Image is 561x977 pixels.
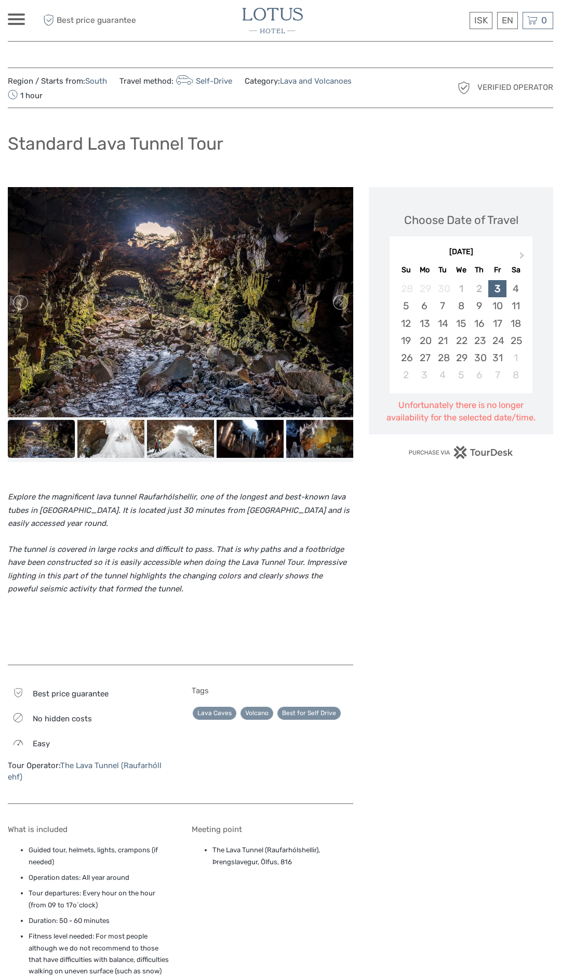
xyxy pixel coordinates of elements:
[488,315,506,332] div: Choose Friday, October 17th, 2025
[8,761,162,781] a: The Lava Tunnel (Raufarhóll ehf)
[488,297,506,314] div: Choose Friday, October 10th, 2025
[434,332,452,349] div: Choose Tuesday, October 21st, 2025
[243,8,303,33] img: 3065-b7107863-13b3-4aeb-8608-4df0d373a5c0_logo_small.jpg
[506,349,525,366] div: Choose Saturday, November 1st, 2025
[397,349,415,366] div: Choose Sunday, October 26th, 2025
[173,76,232,86] a: Self-Drive
[393,280,529,384] div: month 2025-10
[452,366,470,384] div: Choose Wednesday, November 5th, 2025
[488,280,506,297] div: Choose Friday, October 3rd, 2025
[404,212,518,228] div: Choose Date of Travel
[470,263,488,277] div: Th
[29,888,170,911] li: Tour departures: Every hour on the hour (from 09 to 17o´clock)
[506,263,525,277] div: Sa
[497,12,518,29] div: EN
[416,315,434,332] div: Choose Monday, October 13th, 2025
[416,263,434,277] div: Mo
[8,760,170,783] div: Tour Operator:
[119,73,232,88] span: Travel method:
[397,366,415,384] div: Choose Sunday, November 2nd, 2025
[515,249,531,266] button: Next Month
[506,297,525,314] div: Choose Saturday, October 11th, 2025
[470,366,488,384] div: Choose Thursday, November 6th, 2025
[41,12,144,29] span: Best price guarantee
[286,420,353,458] img: 3d744690bbb54fd6890da75d6cc1ecd2_slider_thumbnail.jpg
[29,844,170,868] li: Guided tour, helmets, lights, crampons (if needed)
[506,280,525,297] div: Choose Saturday, October 4th, 2025
[33,689,109,698] span: Best price guarantee
[470,315,488,332] div: Choose Thursday, October 16th, 2025
[452,349,470,366] div: Choose Wednesday, October 29th, 2025
[416,297,434,314] div: Choose Monday, October 6th, 2025
[434,280,452,297] div: Not available Tuesday, September 30th, 2025
[434,349,452,366] div: Choose Tuesday, October 28th, 2025
[8,545,346,594] i: The tunnel is covered in large rocks and difficult to pass. That is why paths and a footbridge ha...
[434,366,452,384] div: Choose Tuesday, November 4th, 2025
[477,82,553,93] span: Verified Operator
[470,332,488,349] div: Choose Thursday, October 23rd, 2025
[397,332,415,349] div: Choose Sunday, October 19th, 2025
[456,80,472,96] img: verified_operator_grey_128.png
[8,76,107,87] span: Region / Starts from:
[397,280,415,297] div: Not available Sunday, September 28th, 2025
[488,263,506,277] div: Fr
[379,399,543,424] div: Unfortunately there is no longer availability for the selected date/time.
[506,332,525,349] div: Choose Saturday, October 25th, 2025
[8,88,43,102] span: 1 hour
[434,263,452,277] div: Tu
[408,446,514,459] img: PurchaseViaTourDesk.png
[416,332,434,349] div: Choose Monday, October 20th, 2025
[470,297,488,314] div: Choose Thursday, October 9th, 2025
[488,332,506,349] div: Choose Friday, October 24th, 2025
[277,707,341,720] a: Best for Self Drive
[452,280,470,297] div: Not available Wednesday, October 1st, 2025
[470,349,488,366] div: Choose Thursday, October 30th, 2025
[390,247,532,258] div: [DATE]
[397,263,415,277] div: Su
[212,844,354,868] li: The Lava Tunnel (Raufarhólshellir), Þrengslavegur, Ölfus, 816
[452,315,470,332] div: Choose Wednesday, October 15th, 2025
[192,686,354,695] h5: Tags
[506,315,525,332] div: Choose Saturday, October 18th, 2025
[8,187,353,417] img: b3160bbeaadf46f287b5e25d2d2cc7f8_main_slider.jpg
[77,420,144,458] img: c4959f27ceac4fe49e3d0c05ff8e7a5c_slider_thumbnail.jpg
[452,263,470,277] div: We
[474,15,488,25] span: ISK
[33,739,50,748] span: Easy
[416,349,434,366] div: Choose Monday, October 27th, 2025
[29,915,170,927] li: Duration: 50 - 60 minutes
[488,366,506,384] div: Choose Friday, November 7th, 2025
[193,707,236,720] a: Lava Caves
[434,315,452,332] div: Choose Tuesday, October 14th, 2025
[506,366,525,384] div: Choose Saturday, November 8th, 2025
[241,707,273,720] a: Volcano
[452,332,470,349] div: Choose Wednesday, October 22nd, 2025
[8,133,223,154] h1: Standard Lava Tunnel Tour
[397,297,415,314] div: Choose Sunday, October 5th, 2025
[217,420,284,458] img: 137dde3f524c43d4b126e042d9251933_slider_thumbnail.jpg
[147,420,214,458] img: 95c9160025bd412fb09f1233b7e6b674_slider_thumbnail.jpg
[416,366,434,384] div: Choose Monday, November 3rd, 2025
[29,872,170,883] li: Operation dates: All year around
[452,297,470,314] div: Choose Wednesday, October 8th, 2025
[540,15,549,25] span: 0
[192,825,354,834] h5: Meeting point
[416,280,434,297] div: Not available Monday, September 29th, 2025
[8,420,75,458] img: b3160bbeaadf46f287b5e25d2d2cc7f8_slider_thumbnail.jpg
[85,76,107,86] a: South
[397,315,415,332] div: Choose Sunday, October 12th, 2025
[8,825,170,834] h5: What is included
[280,76,352,86] a: Lava and Volcanoes
[434,297,452,314] div: Choose Tuesday, October 7th, 2025
[8,492,350,528] i: Explore the magnificent lava tunnel Raufarhólshellir, one of the longest and best-known lava tube...
[488,349,506,366] div: Choose Friday, October 31st, 2025
[245,76,352,87] span: Category:
[33,714,92,723] span: No hidden costs
[470,280,488,297] div: Not available Thursday, October 2nd, 2025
